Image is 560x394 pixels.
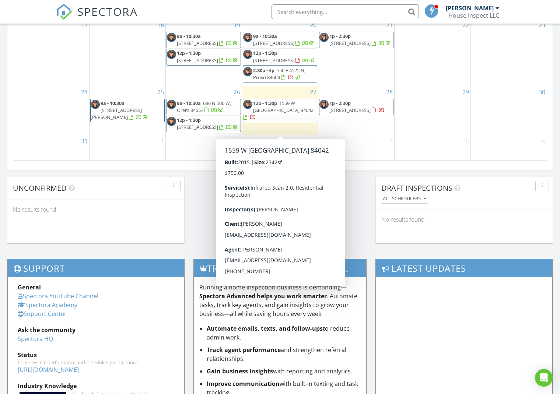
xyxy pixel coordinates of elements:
a: Go to August 24, 2025 [80,86,89,98]
a: 9a - 10:30a 686 N 500 W, Orem 84057 [167,99,241,115]
span: [STREET_ADDRESS] [329,40,371,46]
td: Go to August 30, 2025 [470,86,547,135]
td: Go to August 27, 2025 [242,86,318,135]
a: Go to August 18, 2025 [156,19,165,31]
td: Go to August 28, 2025 [318,86,394,135]
div: All schedulers [383,196,426,201]
a: 2:30p - 4p 550 E 4525 N, Provo 84604 [243,66,317,82]
td: Go to September 5, 2025 [394,135,470,160]
a: Go to August 29, 2025 [461,86,470,98]
span: [STREET_ADDRESS] [177,124,218,130]
a: 9a - 10:30a [STREET_ADDRESS][PERSON_NAME] [91,100,149,120]
td: Go to September 4, 2025 [318,135,394,160]
a: Support Center [18,310,67,318]
span: Draft Inspections [381,183,452,193]
a: Go to August 31, 2025 [80,135,89,147]
div: Industry Knowledge [18,381,174,390]
h3: Try spectora advanced [DATE] [194,259,366,277]
span: [STREET_ADDRESS] [177,57,218,64]
div: Status [18,351,174,359]
span: 686 N 500 W, Orem 84057 [177,100,231,113]
li: and strengthen referral relationships. [207,345,360,363]
strong: Automate emails, texts, and follow-ups [207,324,323,333]
span: 12p - 1:30p [177,117,201,123]
td: Go to August 17, 2025 [13,19,90,86]
a: 12p - 1:30p [STREET_ADDRESS] [243,49,317,65]
div: No results found [376,210,553,229]
img: img_6224.jpg [243,33,252,42]
td: Go to August 21, 2025 [318,19,394,86]
td: Go to August 18, 2025 [90,19,166,86]
a: Go to August 21, 2025 [385,19,394,31]
img: img_6224.jpg [319,100,329,109]
a: Go to August 25, 2025 [156,86,165,98]
strong: Improve communication [207,380,280,388]
a: 1p - 2:30p [STREET_ADDRESS] [329,100,385,113]
a: 1p - 2:30p [STREET_ADDRESS] [319,99,393,115]
a: 1p - 2:30p [STREET_ADDRESS] [329,33,392,46]
span: 9a - 10:30a [177,33,201,39]
span: 2:30p - 4p [253,67,274,74]
td: Go to August 26, 2025 [166,86,242,135]
a: Go to September 1, 2025 [159,135,165,147]
a: Go to September 4, 2025 [388,135,394,147]
a: 9a - 10:30a [STREET_ADDRESS] [243,32,317,48]
div: Open Intercom Messenger [535,369,553,387]
img: img_6224.jpg [243,67,252,76]
img: img_6224.jpg [167,50,176,59]
strong: General [18,283,41,291]
input: Search everything... [272,4,419,19]
td: Go to August 23, 2025 [470,19,547,86]
a: Go to August 23, 2025 [537,19,547,31]
span: 9a - 10:30a [253,33,277,39]
span: 12p - 1:30p [253,50,277,56]
a: Go to August 28, 2025 [385,86,394,98]
div: [PERSON_NAME] [446,4,494,12]
a: 9a - 10:30a 686 N 500 W, Orem 84057 [177,100,231,113]
td: Go to September 2, 2025 [166,135,242,160]
td: Go to August 20, 2025 [242,19,318,86]
span: 1p - 2:30p [329,33,351,39]
span: 9a - 10:30a [101,100,125,106]
td: Go to September 3, 2025 [242,135,318,160]
span: [STREET_ADDRESS] [253,40,294,46]
td: Go to August 25, 2025 [90,86,166,135]
a: 12p - 1:30p 1559 W [GEOGRAPHIC_DATA] 84042 [243,100,314,120]
a: 12p - 1:30p 1559 W [GEOGRAPHIC_DATA] 84042 [243,99,317,123]
a: 12p - 1:30p [STREET_ADDRESS] [167,49,241,65]
a: SPECTORA [56,10,138,25]
a: 12p - 1:30p [STREET_ADDRESS] [167,116,241,132]
button: All schedulers [381,194,428,204]
span: 550 E 4525 N, Provo 84604 [253,67,305,81]
div: House Inspect LLC [448,12,499,19]
span: 12p - 1:30p [253,100,277,106]
li: with reporting and analytics. [207,367,360,376]
a: 9a - 10:30a [STREET_ADDRESS] [253,33,315,46]
span: [STREET_ADDRESS] [329,107,371,113]
a: 1p - 2:30p [STREET_ADDRESS] [319,32,393,48]
span: 12p - 1:30p [177,50,201,56]
span: [STREET_ADDRESS] [177,40,218,46]
a: 9a - 10:30a [STREET_ADDRESS][PERSON_NAME] [90,99,165,123]
a: Go to August 27, 2025 [308,86,318,98]
img: img_6224.jpg [243,50,252,59]
a: 12p - 1:30p [STREET_ADDRESS] [253,50,315,63]
a: Go to August 30, 2025 [537,86,547,98]
span: 9a - 10:30a [177,100,201,106]
a: Go to September 5, 2025 [464,135,470,147]
strong: Track agent performance [207,346,281,354]
a: Go to August 22, 2025 [461,19,470,31]
img: img_6224.jpg [243,100,252,109]
a: 12p - 1:30p [STREET_ADDRESS] [177,117,239,130]
img: img_6224.jpg [91,100,100,109]
a: 2:30p - 4p 550 E 4525 N, Provo 84604 [253,67,305,81]
a: Spectora YouTube Channel [18,292,98,300]
a: Go to August 26, 2025 [232,86,242,98]
div: No results found [7,200,184,219]
a: Go to August 19, 2025 [232,19,242,31]
span: Unconfirmed [13,183,67,193]
a: Go to September 3, 2025 [312,135,318,147]
a: 9a - 10:30a [STREET_ADDRESS] [177,33,239,46]
li: to reduce admin work. [207,324,360,342]
a: 12p - 1:30p [STREET_ADDRESS] [177,50,239,63]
